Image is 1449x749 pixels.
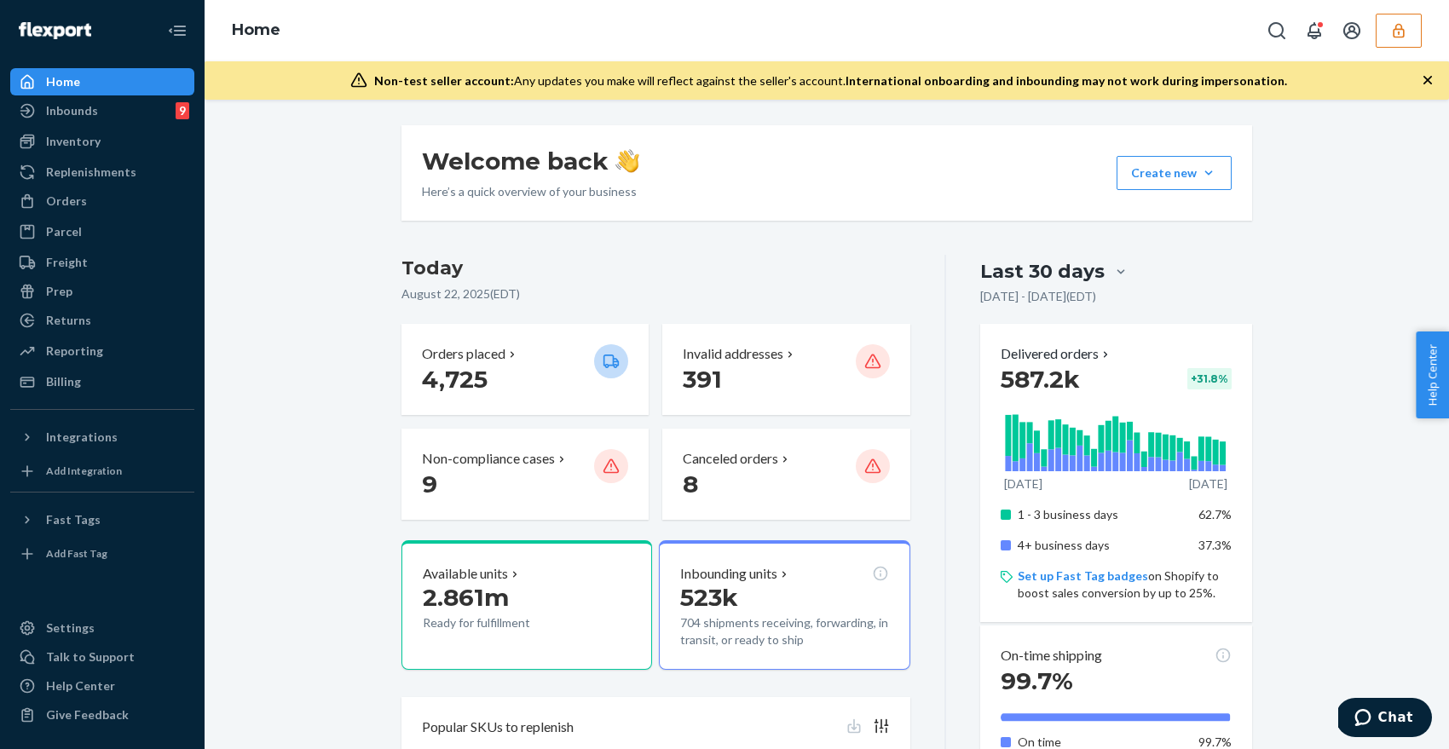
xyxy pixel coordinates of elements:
span: 587.2k [1001,365,1080,394]
button: Give Feedback [10,701,194,729]
button: Help Center [1416,331,1449,418]
img: Flexport logo [19,22,91,39]
p: Available units [423,564,508,584]
div: Returns [46,312,91,329]
p: Here’s a quick overview of your business [422,183,639,200]
a: Billing [10,368,194,395]
p: on Shopify to boost sales conversion by up to 25%. [1018,568,1232,602]
h3: Today [401,255,910,282]
div: Add Integration [46,464,122,478]
p: Ready for fulfillment [423,614,580,631]
div: Inbounds [46,102,98,119]
p: Inbounding units [680,564,777,584]
p: [DATE] [1189,475,1227,493]
a: Orders [10,187,194,215]
span: Non-test seller account: [374,73,514,88]
a: Parcel [10,218,194,245]
button: Delivered orders [1001,344,1112,364]
a: Home [232,20,280,39]
img: hand-wave emoji [615,149,639,173]
a: Add Integration [10,458,194,485]
div: Home [46,73,80,90]
a: Inbounds9 [10,97,194,124]
div: Talk to Support [46,648,135,665]
a: Reporting [10,337,194,365]
span: 391 [683,365,722,394]
div: Give Feedback [46,706,129,723]
button: Close Navigation [160,14,194,48]
span: 37.3% [1198,538,1232,552]
p: 4+ business days [1018,537,1186,554]
div: Parcel [46,223,82,240]
p: Invalid addresses [683,344,783,364]
p: Orders placed [422,344,505,364]
div: Integrations [46,429,118,446]
div: Prep [46,283,72,300]
div: Inventory [46,133,101,150]
button: Orders placed 4,725 [401,324,649,415]
span: 8 [683,470,698,498]
iframe: Opens a widget where you can chat to one of our agents [1338,698,1432,740]
div: Settings [46,619,95,637]
div: Fast Tags [46,511,101,528]
div: Freight [46,254,88,271]
a: Help Center [10,672,194,700]
p: 704 shipments receiving, forwarding, in transit, or ready to ship [680,614,888,648]
a: Home [10,68,194,95]
p: On-time shipping [1001,646,1102,665]
button: Canceled orders 8 [662,429,909,520]
button: Non-compliance cases 9 [401,429,649,520]
button: Inbounding units523k704 shipments receiving, forwarding, in transit, or ready to ship [659,540,909,670]
button: Open notifications [1297,14,1331,48]
button: Fast Tags [10,506,194,533]
button: Invalid addresses 391 [662,324,909,415]
a: Freight [10,249,194,276]
button: Available units2.861mReady for fulfillment [401,540,652,670]
a: Inventory [10,128,194,155]
div: Billing [46,373,81,390]
p: August 22, 2025 ( EDT ) [401,285,910,302]
h1: Welcome back [422,146,639,176]
div: 9 [176,102,189,119]
div: Help Center [46,677,115,694]
div: Orders [46,193,87,210]
p: 1 - 3 business days [1018,506,1186,523]
span: 9 [422,470,437,498]
p: Canceled orders [683,449,778,469]
span: 4,725 [422,365,488,394]
span: 523k [680,583,738,612]
div: Add Fast Tag [46,546,107,561]
a: Settings [10,614,194,642]
a: Returns [10,307,194,334]
span: 2.861m [423,583,509,612]
ol: breadcrumbs [218,6,294,55]
div: Last 30 days [980,258,1105,285]
a: Add Fast Tag [10,540,194,568]
p: [DATE] [1004,475,1042,493]
p: Non-compliance cases [422,449,555,469]
span: International onboarding and inbounding may not work during impersonation. [846,73,1287,88]
button: Create new [1117,156,1232,190]
a: Prep [10,278,194,305]
button: Open Search Box [1260,14,1294,48]
a: Replenishments [10,158,194,186]
div: Any updates you make will reflect against the seller's account. [374,72,1287,89]
div: + 31.8 % [1187,368,1232,389]
div: Replenishments [46,164,136,181]
span: 62.7% [1198,507,1232,521]
span: 99.7% [1198,735,1232,749]
p: Popular SKUs to replenish [422,717,574,737]
button: Integrations [10,423,194,451]
a: Set up Fast Tag badges [1018,568,1148,583]
div: Reporting [46,343,103,360]
p: [DATE] - [DATE] ( EDT ) [980,288,1096,305]
button: Open account menu [1335,14,1369,48]
button: Talk to Support [10,643,194,671]
span: 99.7% [1001,666,1073,695]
